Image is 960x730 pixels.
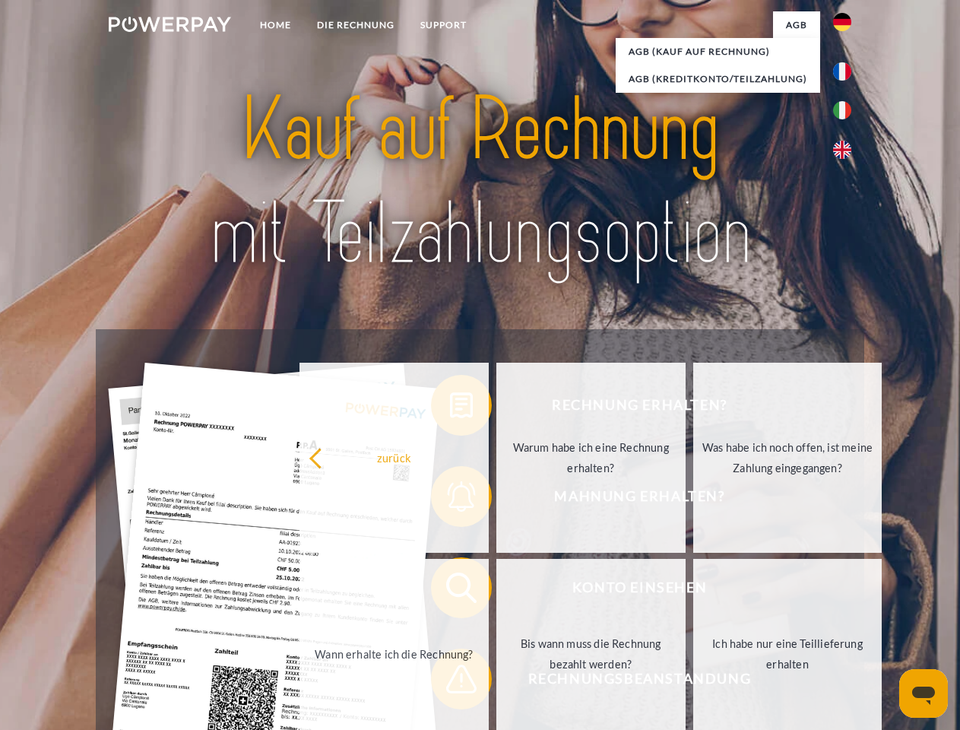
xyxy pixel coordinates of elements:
[702,633,873,674] div: Ich habe nur eine Teillieferung erhalten
[616,38,820,65] a: AGB (Kauf auf Rechnung)
[773,11,820,39] a: agb
[247,11,304,39] a: Home
[833,101,851,119] img: it
[407,11,480,39] a: SUPPORT
[145,73,815,291] img: title-powerpay_de.svg
[505,633,676,674] div: Bis wann muss die Rechnung bezahlt werden?
[309,643,480,664] div: Wann erhalte ich die Rechnung?
[833,141,851,159] img: en
[702,437,873,478] div: Was habe ich noch offen, ist meine Zahlung eingegangen?
[505,437,676,478] div: Warum habe ich eine Rechnung erhalten?
[833,13,851,31] img: de
[693,363,882,553] a: Was habe ich noch offen, ist meine Zahlung eingegangen?
[109,17,231,32] img: logo-powerpay-white.svg
[309,447,480,468] div: zurück
[899,669,948,718] iframe: Schaltfläche zum Öffnen des Messaging-Fensters
[616,65,820,93] a: AGB (Kreditkonto/Teilzahlung)
[304,11,407,39] a: DIE RECHNUNG
[833,62,851,81] img: fr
